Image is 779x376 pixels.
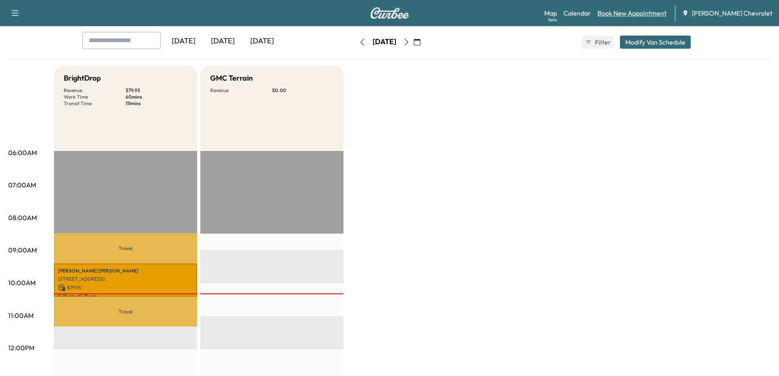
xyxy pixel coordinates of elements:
h5: BrightDrop [64,72,101,84]
p: Work Time [64,94,126,100]
span: [PERSON_NAME] Chevrolet [692,8,772,18]
p: 12:00PM [8,343,34,353]
p: 60 mins [126,94,187,100]
p: Revenue [210,87,272,94]
a: MapBeta [544,8,557,18]
a: Book New Appointment [597,8,667,18]
p: 111 mins [126,100,187,107]
p: Revenue [64,87,126,94]
span: Filter [595,37,610,47]
p: 07:00AM [8,180,36,190]
div: [DATE] [242,32,282,51]
p: $ 79.95 [58,284,193,291]
div: [DATE] [373,37,396,47]
button: Modify Van Schedule [620,36,691,49]
img: Curbee Logo [370,7,409,19]
p: Travel [54,297,197,326]
p: 06:00AM [8,148,37,158]
p: 10:00AM [8,278,36,288]
p: $ 79.95 [126,87,187,94]
p: 11:00AM [8,311,34,320]
a: Calendar [563,8,591,18]
p: $ 0.00 [272,87,334,94]
p: Travel [54,233,197,263]
p: [PERSON_NAME] [PERSON_NAME] [58,268,193,274]
p: 09:00AM [8,245,37,255]
h5: GMC Terrain [210,72,253,84]
div: [DATE] [203,32,242,51]
p: Transit Time [64,100,126,107]
div: [DATE] [164,32,203,51]
button: Filter [581,36,613,49]
p: [STREET_ADDRESS] [58,276,193,282]
p: 08:00AM [8,213,37,223]
div: Beta [548,17,557,23]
